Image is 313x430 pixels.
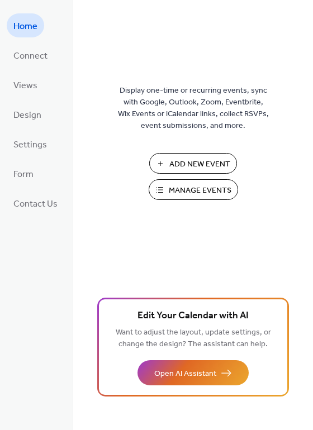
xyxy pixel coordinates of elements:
span: Edit Your Calendar with AI [137,308,249,324]
button: Open AI Assistant [137,360,249,385]
a: Home [7,13,44,37]
span: Form [13,166,34,183]
a: Views [7,73,44,97]
span: Views [13,77,37,94]
span: Add New Event [169,159,230,170]
span: Connect [13,47,48,65]
span: Want to adjust the layout, update settings, or change the design? The assistant can help. [116,325,271,352]
span: Manage Events [169,185,231,197]
span: Design [13,107,41,124]
a: Form [7,161,40,185]
a: Contact Us [7,191,64,215]
a: Design [7,102,48,126]
span: Settings [13,136,47,154]
span: Display one-time or recurring events, sync with Google, Outlook, Zoom, Eventbrite, Wix Events or ... [118,85,269,132]
a: Connect [7,43,54,67]
button: Manage Events [149,179,238,200]
span: Home [13,18,37,35]
span: Contact Us [13,195,58,213]
span: Open AI Assistant [154,368,216,380]
a: Settings [7,132,54,156]
button: Add New Event [149,153,237,174]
